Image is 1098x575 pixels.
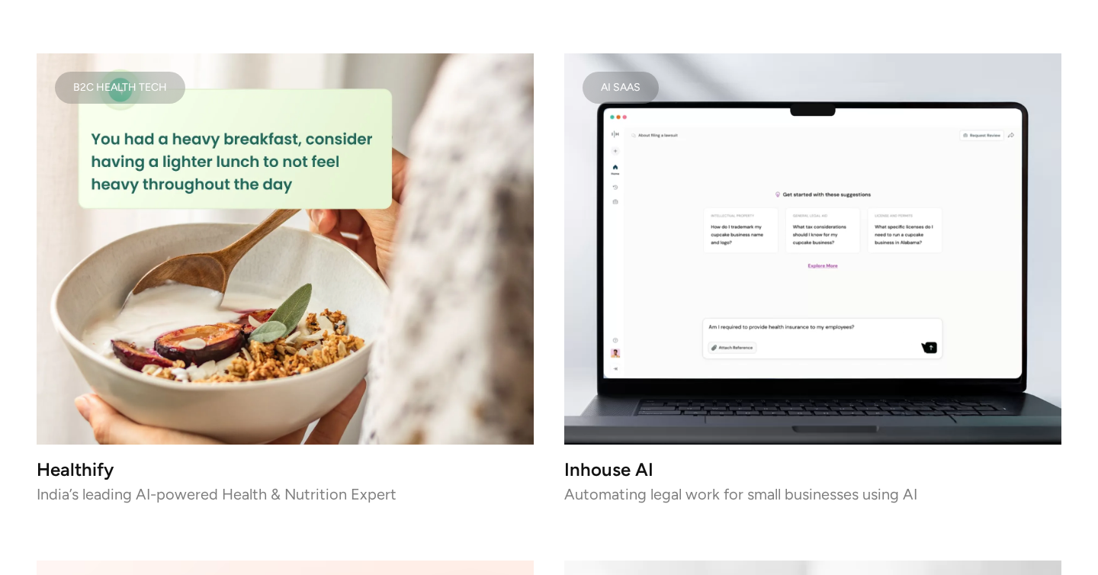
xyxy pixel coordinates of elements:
[37,489,534,500] p: India’s leading AI-powered Health & Nutrition Expert
[601,84,640,92] div: AI SAAS
[37,53,534,500] a: B2C Health TechHealthifyIndia’s leading AI-powered Health & Nutrition Expert
[564,489,1061,500] p: Automating legal work for small businesses using AI
[73,84,167,92] div: B2C Health Tech
[37,463,534,476] h3: Healthify
[564,463,1061,476] h3: Inhouse AI
[564,53,1061,500] a: AI SAASInhouse AIAutomating legal work for small businesses using AI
